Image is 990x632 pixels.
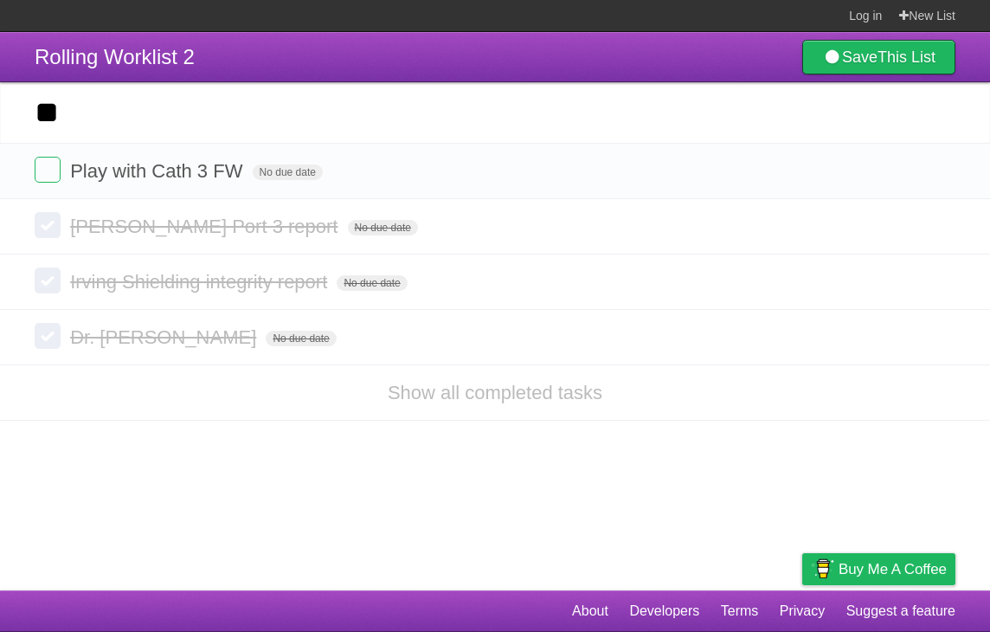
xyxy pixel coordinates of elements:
span: [PERSON_NAME] Port 3 report [70,216,342,237]
a: Developers [629,595,699,628]
span: No due date [253,164,323,180]
span: Irving Shielding integrity report [70,271,331,293]
img: Buy me a coffee [811,554,834,584]
span: Play with Cath 3 FW [70,160,247,182]
a: Buy me a coffee [802,553,955,585]
label: Done [35,268,61,293]
label: Done [35,157,61,183]
label: Done [35,212,61,238]
b: This List [877,48,935,66]
a: Show all completed tasks [388,382,602,403]
span: Buy me a coffee [839,554,947,584]
label: Done [35,323,61,349]
span: No due date [348,220,418,235]
span: Rolling Worklist 2 [35,45,195,68]
a: About [572,595,608,628]
a: Terms [721,595,759,628]
span: No due date [266,331,336,346]
span: No due date [337,275,407,291]
a: SaveThis List [802,40,955,74]
a: Suggest a feature [846,595,955,628]
span: Dr. [PERSON_NAME] [70,326,260,348]
a: Privacy [780,595,825,628]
